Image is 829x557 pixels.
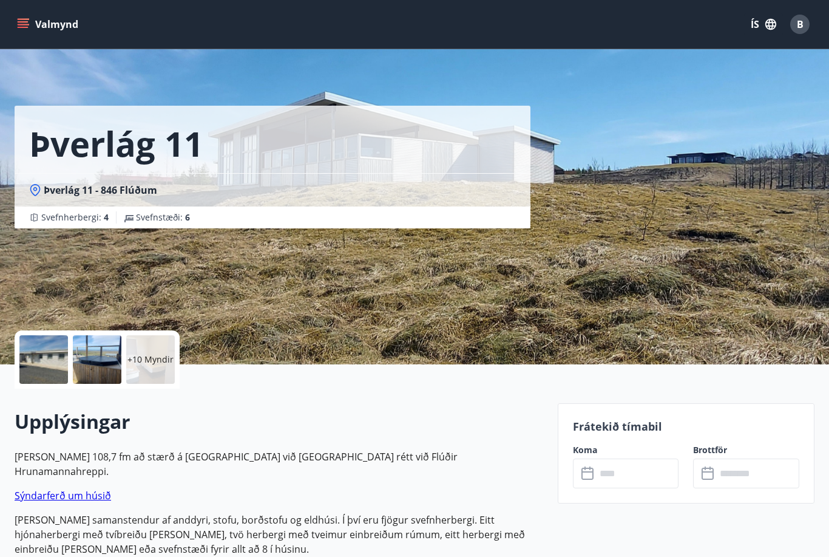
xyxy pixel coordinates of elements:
[797,18,804,31] span: B
[44,183,157,197] span: Þverlág 11 - 846 Flúðum
[41,211,109,224] span: Svefnherbergi :
[136,211,190,224] span: Svefnstæði :
[15,13,83,35] button: menu
[185,211,190,223] span: 6
[573,419,799,434] p: Frátekið tímabil
[573,444,679,456] label: Koma
[15,513,543,556] p: [PERSON_NAME] samanstendur af anddyri, stofu, borðstofu og eldhúsi. Í því eru fjögur svefnherberg...
[744,13,783,35] button: ÍS
[15,449,543,479] p: [PERSON_NAME] 108,7 fm að stærð á [GEOGRAPHIC_DATA] við [GEOGRAPHIC_DATA] rétt við Flúðir Hrunama...
[693,444,799,456] label: Brottför
[15,489,111,502] a: Sýndarferð um húsið
[785,10,814,39] button: B
[15,408,543,435] h2: Upplýsingar
[29,120,203,166] h1: Þverlág 11
[127,354,174,366] p: +10 Myndir
[104,211,109,223] span: 4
